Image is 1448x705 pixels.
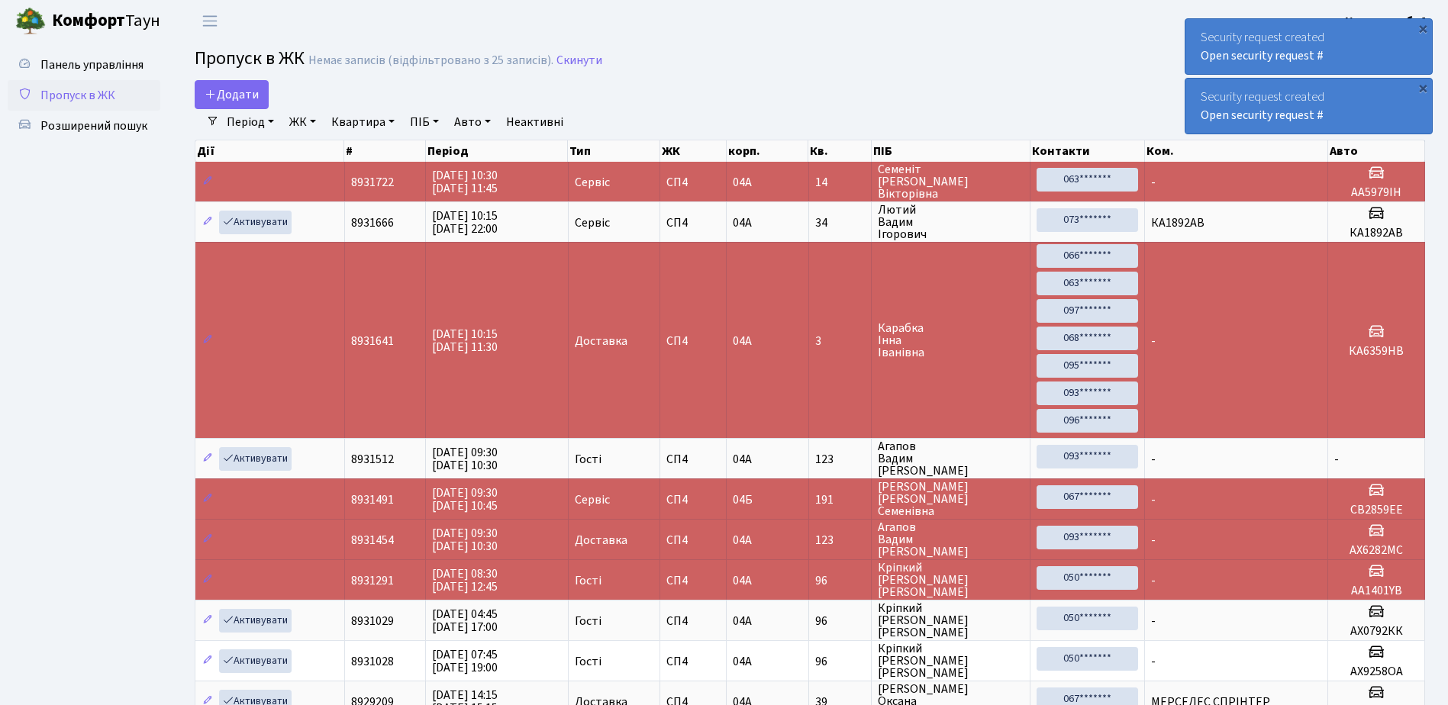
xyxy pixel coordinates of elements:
button: Переключити навігацію [191,8,229,34]
span: Доставка [575,335,627,347]
span: СП4 [666,655,720,668]
span: Додати [205,86,259,103]
th: # [344,140,425,162]
div: Security request created [1185,19,1432,74]
h5: КА6359НВ [1334,344,1418,359]
h5: СВ2859ЕЕ [1334,503,1418,517]
a: Активувати [219,609,292,633]
a: Активувати [219,211,292,234]
span: 04А [733,532,752,549]
span: [PERSON_NAME] [PERSON_NAME] Семенівна [878,481,1024,517]
span: СП4 [666,615,720,627]
th: Кв. [808,140,871,162]
span: Карабка Інна Іванівна [878,322,1024,359]
a: ЖК [283,109,322,135]
span: 8931666 [351,214,394,231]
span: [DATE] 10:15 [DATE] 11:30 [432,326,498,356]
span: 04А [733,572,752,589]
a: Авто [448,109,497,135]
span: [DATE] 07:45 [DATE] 19:00 [432,646,498,676]
span: 04А [733,451,752,468]
span: Агапов Вадим [PERSON_NAME] [878,521,1024,558]
a: Розширений пошук [8,111,160,141]
a: Скинути [556,53,602,68]
span: - [1334,451,1339,468]
th: ЖК [660,140,727,162]
th: Період [426,140,569,162]
span: 04А [733,174,752,191]
span: 8931029 [351,613,394,629]
a: Open security request # [1201,47,1324,64]
th: Дії [195,140,344,162]
span: Кріпкий [PERSON_NAME] [PERSON_NAME] [878,642,1024,679]
span: 14 [815,176,865,188]
span: Сервіс [575,217,610,229]
span: Лютий Вадим Ігорович [878,204,1024,240]
span: - [1151,532,1156,549]
h5: АХ6282МС [1334,543,1418,558]
a: ПІБ [404,109,445,135]
span: [DATE] 09:30 [DATE] 10:45 [432,484,498,514]
b: Консьєрж б. 4. [1345,13,1430,30]
span: Таун [52,8,160,34]
div: × [1415,80,1430,95]
span: [DATE] 09:30 [DATE] 10:30 [432,525,498,555]
span: 123 [815,534,865,546]
span: 04А [733,333,752,349]
span: 96 [815,655,865,668]
a: Квартира [325,109,401,135]
span: Кріпкий [PERSON_NAME] [PERSON_NAME] [878,602,1024,639]
span: - [1151,613,1156,629]
a: Активувати [219,447,292,471]
span: [DATE] 08:30 [DATE] 12:45 [432,565,498,595]
th: Ком. [1145,140,1328,162]
span: 8931512 [351,451,394,468]
span: 8931454 [351,532,394,549]
span: КА1892АВ [1151,214,1205,231]
span: - [1151,451,1156,468]
a: Панель управління [8,50,160,80]
span: Сервіс [575,176,610,188]
span: - [1151,491,1156,508]
span: 8931491 [351,491,394,508]
span: Сервіс [575,494,610,506]
span: СП4 [666,176,720,188]
th: Тип [568,140,660,162]
span: - [1151,572,1156,589]
th: ПІБ [872,140,1030,162]
span: Розширений пошук [40,117,147,134]
span: Доставка [575,534,627,546]
h5: АА5979ІН [1334,185,1418,200]
span: 8931028 [351,653,394,670]
b: Комфорт [52,8,125,33]
div: Security request created [1185,79,1432,134]
span: СП4 [666,494,720,506]
a: Пропуск в ЖК [8,80,160,111]
span: СП4 [666,453,720,465]
span: 34 [815,217,865,229]
span: [DATE] 04:45 [DATE] 17:00 [432,606,498,636]
span: 8931722 [351,174,394,191]
span: Пропуск в ЖК [40,87,115,104]
span: 04А [733,653,752,670]
span: [DATE] 09:30 [DATE] 10:30 [432,444,498,474]
a: Додати [195,80,269,109]
span: СП4 [666,575,720,587]
th: Авто [1328,140,1425,162]
span: - [1151,174,1156,191]
span: Гості [575,453,601,465]
h5: АА1401YB [1334,584,1418,598]
div: Немає записів (відфільтровано з 25 записів). [308,53,553,68]
span: [DATE] 10:30 [DATE] 11:45 [432,167,498,197]
h5: АХ0792КК [1334,624,1418,639]
a: Активувати [219,649,292,673]
span: Семеніт [PERSON_NAME] Вікторівна [878,163,1024,200]
div: × [1415,21,1430,36]
span: - [1151,653,1156,670]
span: - [1151,333,1156,349]
a: Період [221,109,280,135]
h5: КА1892АВ [1334,226,1418,240]
span: 191 [815,494,865,506]
span: 8931291 [351,572,394,589]
span: Гості [575,615,601,627]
